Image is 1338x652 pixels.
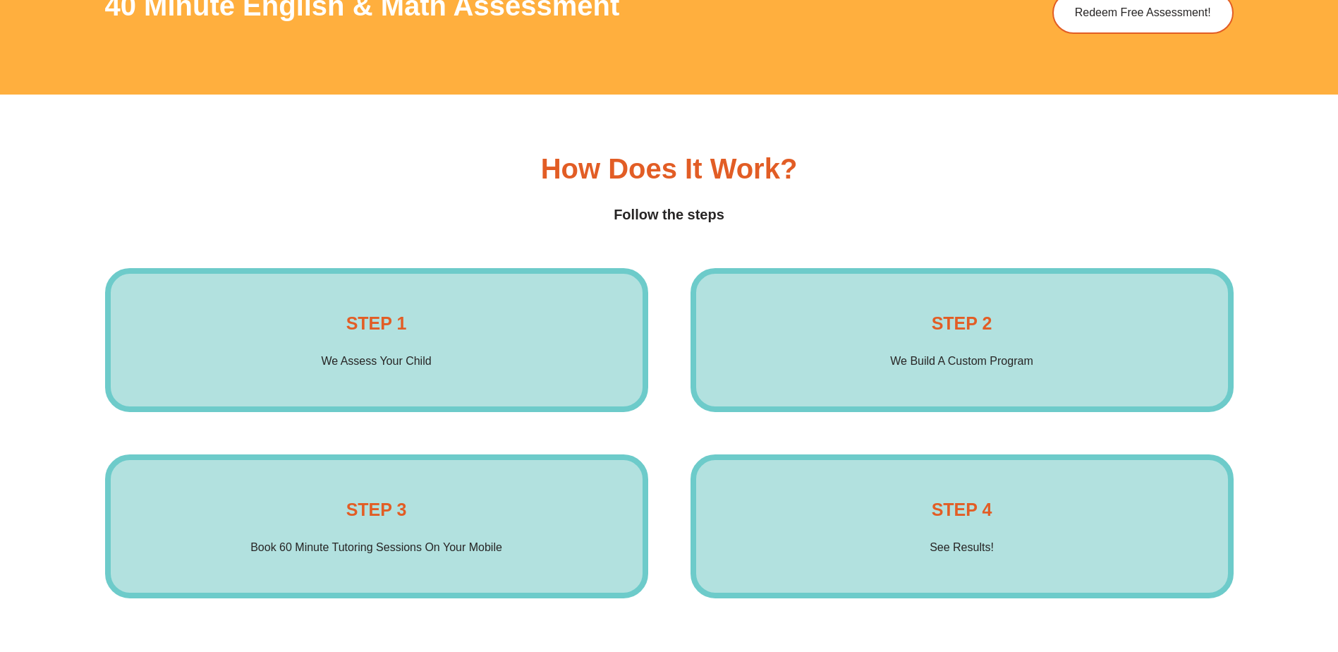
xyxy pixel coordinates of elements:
[346,309,407,337] h4: STEP 1
[932,309,992,337] h4: STEP 2
[346,495,407,524] h4: STEP 3
[930,538,994,557] p: See Results!
[321,351,431,371] p: We Assess Your Child
[1103,493,1338,652] iframe: Chat Widget
[250,538,502,557] p: Book 60 Minute Tutoring Sessions On Your Mobile
[541,155,798,183] h3: How Does it Work?
[1075,7,1211,18] span: Redeem Free Assessment!
[890,351,1033,371] p: We Build A Custom Program
[932,495,992,524] h4: STEP 4
[105,204,1234,226] h4: Follow the steps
